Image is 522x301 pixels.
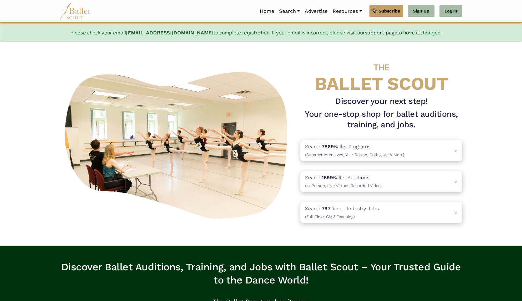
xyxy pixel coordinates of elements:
[365,30,397,36] a: support page
[300,140,462,161] a: Search7869Ballet Programs(Summer Intensives, Year-Round, Collegiate & More)>
[60,65,295,222] img: A group of ballerinas talking to each other in a ballet studio
[322,206,330,212] b: 797
[305,214,355,219] span: (Full-Time, Gig & Teaching)
[439,5,462,18] a: Log In
[330,5,364,18] a: Resources
[257,5,277,18] a: Home
[322,144,334,150] b: 7869
[300,202,462,223] a: Search797Dance Industry Jobs(Full-Time, Gig & Teaching) >
[379,8,400,14] span: Subscribe
[408,5,434,18] a: Sign Up
[454,179,457,185] span: >
[454,210,457,216] span: >
[300,55,462,94] h4: BALLET SCOUT
[300,171,462,192] a: Search1599Ballet Auditions(In-Person, Live Virtual, Recorded Video) >
[305,174,382,190] p: Search Ballet Auditions
[454,148,457,154] span: >
[369,5,403,17] a: Subscribe
[305,205,379,221] p: Search Dance Industry Jobs
[374,62,389,73] span: THE
[300,96,462,107] h3: Discover your next step!
[305,152,404,157] span: (Summer Intensives, Year-Round, Collegiate & More)
[300,109,462,130] h1: Your one-stop shop for ballet auditions, training, and jobs.
[372,8,377,14] img: gem.svg
[302,5,330,18] a: Advertise
[305,143,404,159] p: Search Ballet Programs
[126,30,213,36] b: [EMAIL_ADDRESS][DOMAIN_NAME]
[305,183,382,188] span: (In-Person, Live Virtual, Recorded Video)
[60,261,462,287] h3: Discover Ballet Auditions, Training, and Jobs with Ballet Scout – Your Trusted Guide to the Dance...
[322,175,333,181] b: 1599
[277,5,302,18] a: Search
